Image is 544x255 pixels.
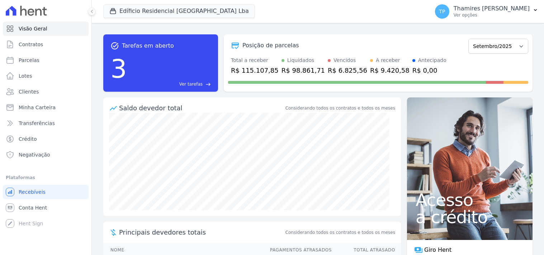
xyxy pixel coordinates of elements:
[418,57,446,64] div: Antecipado
[3,116,89,130] a: Transferências
[370,66,410,75] div: R$ 9.420,58
[3,21,89,36] a: Visão Geral
[416,191,524,208] span: Acesso
[122,42,174,50] span: Tarefas em aberto
[429,1,544,21] button: TP Thamires [PERSON_NAME] Ver opções
[19,25,47,32] span: Visão Geral
[119,103,284,113] div: Saldo devedor total
[19,88,39,95] span: Clientes
[3,69,89,83] a: Lotes
[287,57,314,64] div: Liquidados
[376,57,400,64] div: A receber
[19,151,50,158] span: Negativação
[130,81,211,87] a: Ver tarefas east
[454,5,530,12] p: Thamires [PERSON_NAME]
[205,82,211,87] span: east
[3,53,89,67] a: Parcelas
[6,173,86,182] div: Plataformas
[3,100,89,115] a: Minha Carteira
[110,50,127,87] div: 3
[19,57,39,64] span: Parcelas
[454,12,530,18] p: Ver opções
[242,41,299,50] div: Posição de parcelas
[282,66,325,75] div: R$ 98.861,71
[19,120,55,127] span: Transferências
[19,135,37,143] span: Crédito
[3,132,89,146] a: Crédito
[119,227,284,237] span: Principais devedores totais
[3,37,89,52] a: Contratos
[179,81,203,87] span: Ver tarefas
[19,41,43,48] span: Contratos
[103,4,255,18] button: Edíficio Residencial [GEOGRAPHIC_DATA] Lba
[19,204,47,211] span: Conta Hent
[285,229,395,236] span: Considerando todos os contratos e todos os meses
[3,185,89,199] a: Recebíveis
[334,57,356,64] div: Vencidos
[328,66,367,75] div: R$ 6.825,56
[3,85,89,99] a: Clientes
[19,72,32,80] span: Lotes
[439,9,445,14] span: TP
[3,201,89,215] a: Conta Hent
[231,57,279,64] div: Total a receber
[416,208,524,226] span: a crédito
[412,66,446,75] div: R$ 0,00
[285,105,395,111] div: Considerando todos os contratos e todos os meses
[19,104,56,111] span: Minha Carteira
[3,148,89,162] a: Negativação
[231,66,279,75] div: R$ 115.107,85
[19,188,46,196] span: Recebíveis
[424,246,451,254] span: Giro Hent
[110,42,119,50] span: task_alt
